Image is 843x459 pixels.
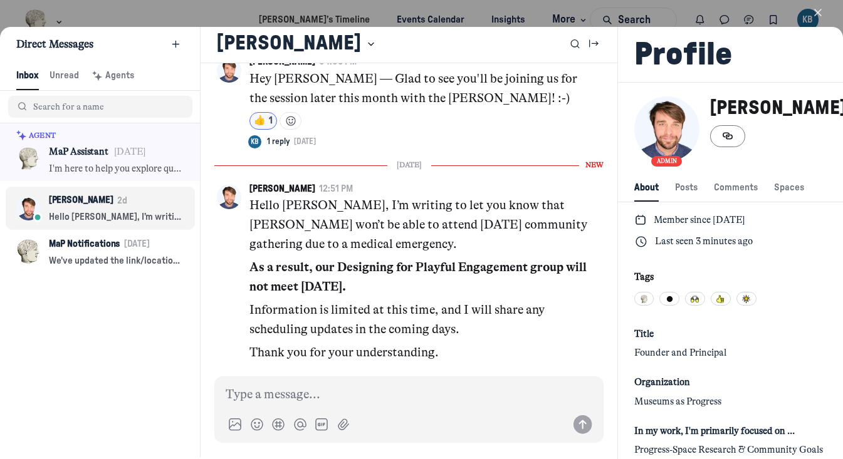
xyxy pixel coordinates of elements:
[217,29,377,59] button: [PERSON_NAME]
[6,230,196,273] button: MaP Notifications[DATE]We've updated the link/location for [DATE] session (and future gatherings ...
[49,237,120,251] p: MaP Notifications
[248,135,262,149] div: KB
[117,196,127,205] time: 2d
[651,156,682,167] div: Admin
[226,415,244,434] button: Add image
[33,100,189,113] input: Search for a name
[634,395,721,409] span: Museums as Progress
[634,443,823,457] span: Progress-Space Research & Community Goals
[49,145,108,159] p: MaP Assistant
[254,114,266,128] div: 👍
[267,137,290,147] span: 1 reply
[634,376,690,389] span: Organization
[634,181,659,195] span: About
[50,63,79,90] button: Unread
[249,196,590,254] p: Hello [PERSON_NAME], I’m writing to let you know that [PERSON_NAME] won’t be able to attend [DATE...
[249,343,590,363] p: Thank you for your understanding.
[249,112,277,130] button: 👍1
[774,175,804,202] button: Spaces
[319,182,353,196] button: 12:51 PM
[285,115,297,127] svg: Add reaction
[247,415,266,434] button: Add image
[29,131,56,140] span: Agent
[16,38,93,51] span: Direct Messages
[294,137,316,147] span: [DATE]
[579,157,604,174] span: New
[90,63,134,90] button: Agents
[634,327,654,341] span: Title
[634,175,659,202] button: About
[654,214,745,227] p: Member since [DATE]
[49,193,113,207] p: [PERSON_NAME]
[567,36,584,52] button: Search messages
[634,425,795,438] span: In my work, I'm primarily focused on …
[249,70,590,108] p: Hey [PERSON_NAME] — Glad to see you'll be joining us for the session later this month with the [P...
[49,210,184,224] p: Hello [PERSON_NAME], I’m writing to let you know that [PERSON_NAME] won’t be able to attend [DATE...
[249,301,590,339] p: Information is limited at this time, and I will share any scheduling updates in the coming days.
[217,58,241,83] button: Open Kyle Bowen's profile
[217,31,361,56] h1: [PERSON_NAME]
[634,346,726,360] span: Founder and Principal
[6,187,196,230] button: [PERSON_NAME]2dHello [PERSON_NAME], I’m writing to let you know that [PERSON_NAME] won’t be able ...
[334,415,353,434] button: Attach files
[16,63,39,90] button: Inbox
[634,35,732,74] h2: Profile
[573,415,592,434] button: Send message
[589,38,601,51] svg: Collapse the railbar
[249,182,315,196] button: [PERSON_NAME]
[710,125,746,147] button: Copy link to profile
[124,239,150,249] time: [DATE]
[387,157,431,174] span: [DATE]
[774,181,804,195] span: Spaces
[90,69,134,83] div: Agents
[675,181,698,195] span: Posts
[114,146,146,157] time: [DATE]
[312,415,331,434] button: Add GIF
[269,415,288,434] button: Link to a post, event, lesson, or space
[217,185,241,209] button: Open Kyle Bowen's profile
[249,260,589,294] strong: As a result, our Designing for Playful Engagement group will not meet [DATE].
[49,162,184,176] p: I'm here to help you explore questions and ideas about your museum's progress. What's on your mind?
[634,271,827,284] div: Tags
[167,36,184,52] button: New message
[16,69,39,83] span: Inbox
[714,181,758,195] span: Comments
[269,114,273,128] div: 1
[245,132,325,151] button: 1 reply[DATE]
[49,254,184,268] p: We've updated the link/location for [DATE] session (and future gatherings for this event series)....
[589,36,601,53] button: Collapse the railbar
[714,175,758,202] button: Comments
[675,175,698,202] button: Posts
[655,235,753,249] p: Last seen 3 minutes ago
[291,415,310,434] button: Add mention
[50,69,79,83] div: Unread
